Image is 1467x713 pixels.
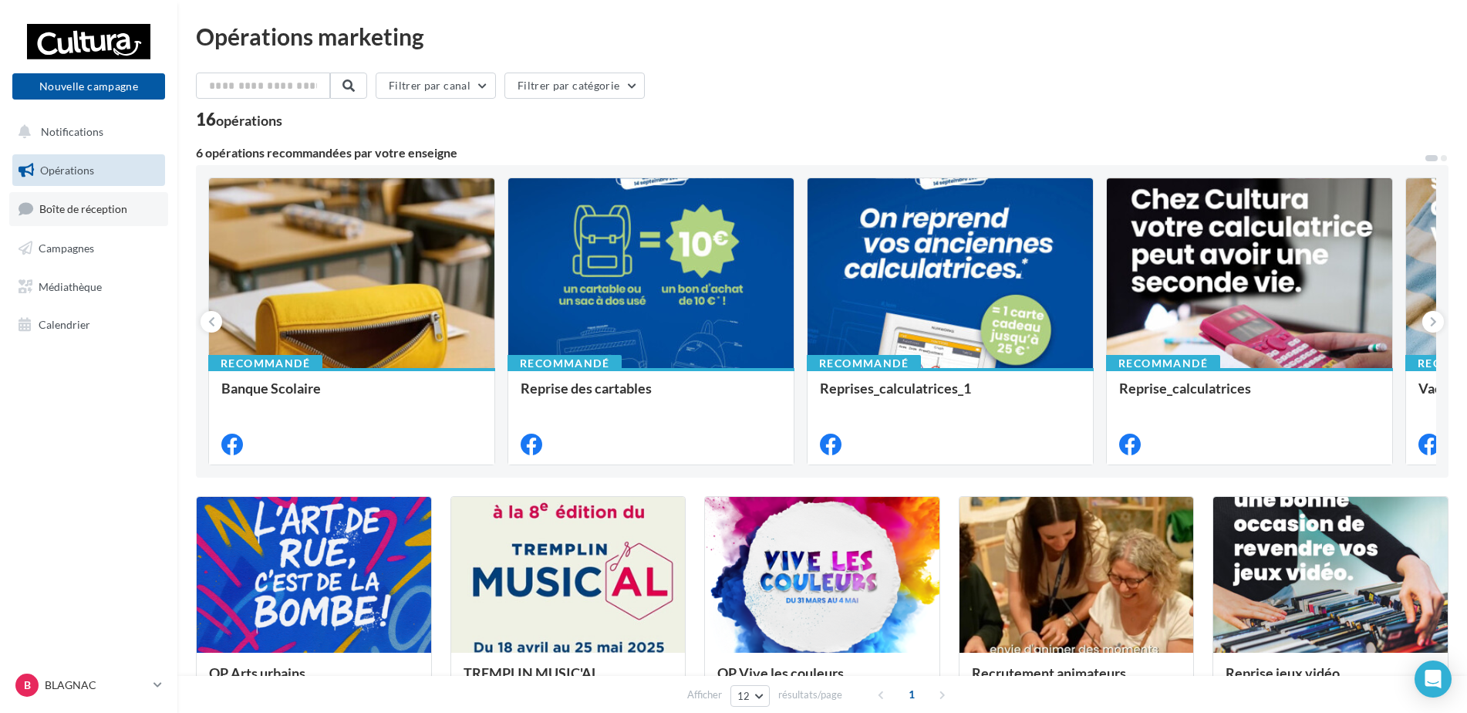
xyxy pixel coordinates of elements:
[972,665,1182,696] div: Recrutement animateurs
[717,665,927,696] div: OP Vive les couleurs
[899,682,924,707] span: 1
[1415,661,1452,698] div: Open Intercom Messenger
[820,380,1081,411] div: Reprises_calculatrices_1
[464,665,673,696] div: TREMPLIN MUSIC'AL
[9,192,168,225] a: Boîte de réception
[221,380,482,411] div: Banque Scolaire
[209,665,419,696] div: OP Arts urbains
[39,318,90,331] span: Calendrier
[521,380,781,411] div: Reprise des cartables
[39,242,94,255] span: Campagnes
[778,688,842,702] span: résultats/page
[39,202,127,215] span: Boîte de réception
[9,232,168,265] a: Campagnes
[1119,380,1380,411] div: Reprise_calculatrices
[504,73,645,99] button: Filtrer par catégorie
[196,25,1448,48] div: Opérations marketing
[730,685,770,707] button: 12
[1226,665,1435,696] div: Reprise jeux vidéo
[737,690,750,702] span: 12
[9,116,162,148] button: Notifications
[40,164,94,177] span: Opérations
[9,309,168,341] a: Calendrier
[216,113,282,127] div: opérations
[9,154,168,187] a: Opérations
[196,147,1424,159] div: 6 opérations recommandées par votre enseigne
[24,678,31,693] span: B
[208,355,322,372] div: Recommandé
[9,271,168,303] a: Médiathèque
[12,73,165,100] button: Nouvelle campagne
[196,111,282,128] div: 16
[41,125,103,138] span: Notifications
[376,73,496,99] button: Filtrer par canal
[807,355,921,372] div: Recommandé
[45,678,147,693] p: BLAGNAC
[508,355,622,372] div: Recommandé
[687,688,722,702] span: Afficher
[39,279,102,292] span: Médiathèque
[12,671,165,700] a: B BLAGNAC
[1106,355,1220,372] div: Recommandé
